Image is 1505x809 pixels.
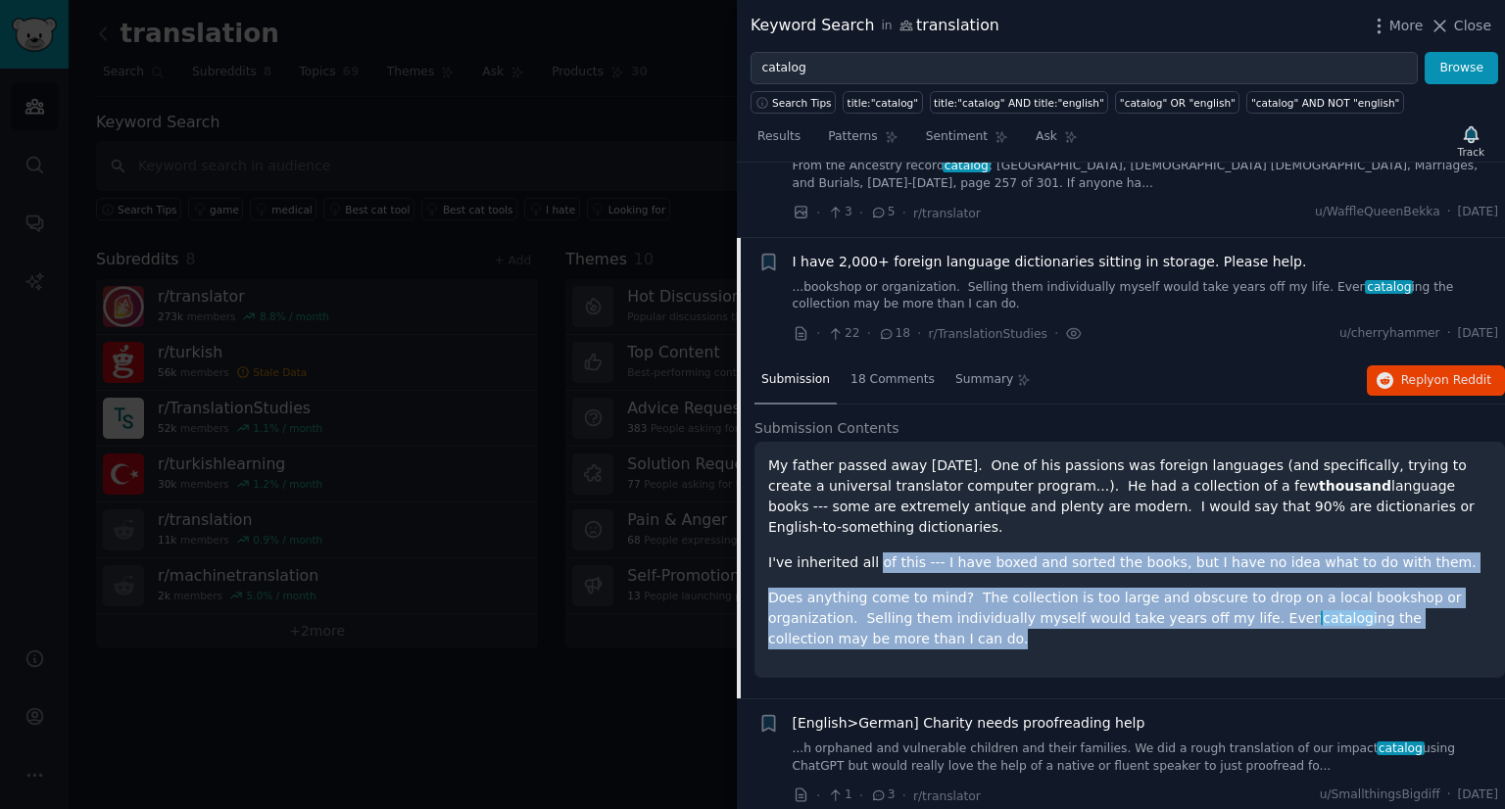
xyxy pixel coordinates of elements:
[881,18,892,35] span: in
[859,203,863,223] span: ·
[828,128,877,146] span: Patterns
[793,713,1145,734] a: [English>German] Charity needs proofreading help
[1458,204,1498,221] span: [DATE]
[859,785,863,806] span: ·
[827,325,859,343] span: 22
[751,52,1418,85] input: Try a keyword related to your business
[1321,610,1375,626] span: catalog
[917,323,921,344] span: ·
[821,121,904,162] a: Patterns
[870,204,895,221] span: 5
[1320,786,1440,804] span: u/SmallthingsBigdiff
[1434,373,1491,387] span: on Reddit
[768,588,1491,649] p: Does anything come to mind? The collection is too large and obscure to drop on a local bookshop o...
[850,371,935,389] span: 18 Comments
[793,158,1499,192] a: From the Ancestry recordcatalog: [GEOGRAPHIC_DATA], [DEMOGRAPHIC_DATA] [DEMOGRAPHIC_DATA], Marria...
[1458,145,1484,159] div: Track
[761,371,830,389] span: Submission
[870,786,895,804] span: 3
[929,327,1047,341] span: r/TranslationStudies
[1377,741,1425,755] span: catalog
[1447,786,1451,804] span: ·
[1315,204,1440,221] span: u/WaffleQueenBekka
[930,91,1109,114] a: title:"catalog" AND title:"english"
[843,91,923,114] a: title:"catalog"
[816,785,820,806] span: ·
[1447,325,1451,343] span: ·
[1115,91,1239,114] a: "catalog" OR "english"
[1251,96,1400,110] div: "catalog" AND NOT "english"
[793,252,1307,272] a: I have 2,000+ foreign language dictionaries sitting in storage. Please help.
[827,204,851,221] span: 3
[1339,325,1440,343] span: u/cherryhammer
[867,323,871,344] span: ·
[816,203,820,223] span: ·
[934,96,1104,110] div: title:"catalog" AND title:"english"
[913,207,981,220] span: r/translator
[919,121,1015,162] a: Sentiment
[1367,365,1505,397] button: Replyon Reddit
[1458,325,1498,343] span: [DATE]
[1120,96,1236,110] div: "catalog" OR "english"
[816,323,820,344] span: ·
[793,279,1499,313] a: ...bookshop or organization. Selling them individually myself would take years off my life. Evenc...
[902,203,906,223] span: ·
[751,14,999,38] div: Keyword Search translation
[1430,16,1491,36] button: Close
[757,128,801,146] span: Results
[751,121,807,162] a: Results
[1458,786,1498,804] span: [DATE]
[1036,128,1057,146] span: Ask
[1246,91,1404,114] a: "catalog" AND NOT "english"
[1454,16,1491,36] span: Close
[1319,478,1391,494] strong: thousand
[793,740,1499,775] a: ...h orphaned and vulnerable children and their families. We did a rough translation of our impac...
[1389,16,1424,36] span: More
[768,455,1491,538] p: My father passed away [DATE]. One of his passions was foreign languages (and specifically, trying...
[827,786,851,804] span: 1
[1447,204,1451,221] span: ·
[1365,280,1413,294] span: catalog
[955,371,1013,389] span: Summary
[751,91,836,114] button: Search Tips
[1451,120,1491,162] button: Track
[1369,16,1424,36] button: More
[913,789,981,803] span: r/translator
[878,325,910,343] span: 18
[768,552,1491,573] p: I've inherited all of this --- I have boxed and sorted the books, but I have no idea what to do w...
[1054,323,1058,344] span: ·
[772,96,832,110] span: Search Tips
[902,785,906,806] span: ·
[926,128,988,146] span: Sentiment
[1029,121,1085,162] a: Ask
[754,418,899,439] span: Submission Contents
[943,159,991,172] span: catalog
[848,96,919,110] div: title:"catalog"
[1425,52,1498,85] button: Browse
[1401,372,1491,390] span: Reply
